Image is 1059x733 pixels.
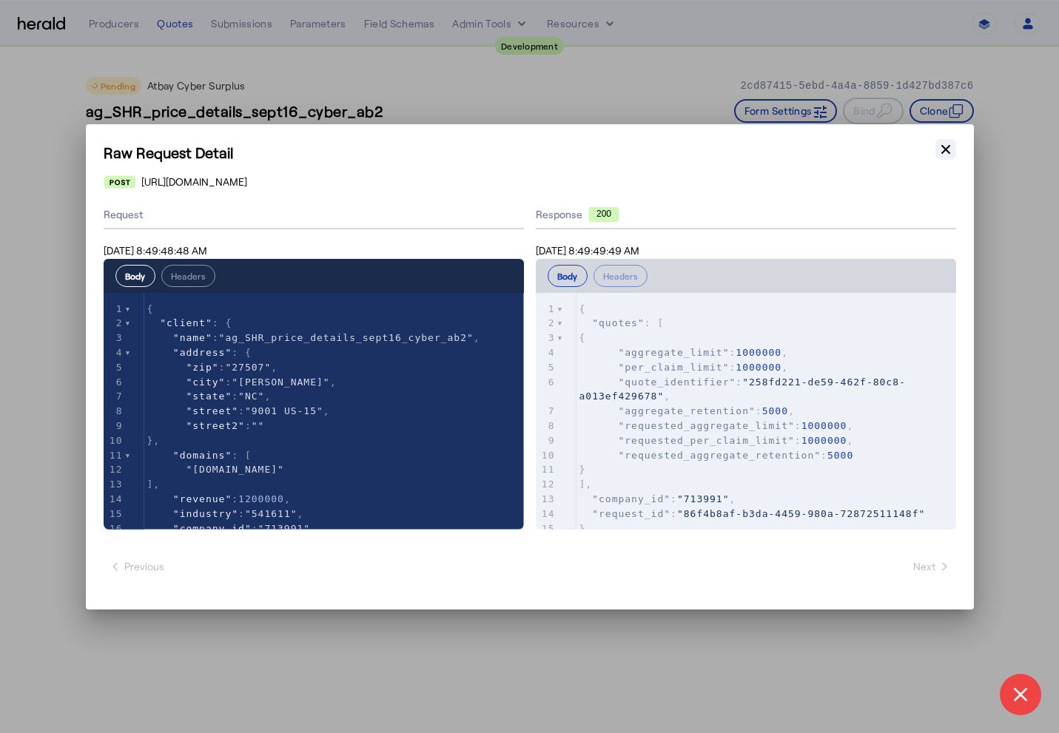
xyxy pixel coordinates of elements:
[104,316,125,331] div: 2
[104,389,125,404] div: 7
[618,347,729,358] span: "aggregate_limit"
[104,302,125,317] div: 1
[536,492,557,507] div: 13
[173,493,232,504] span: "revenue"
[141,175,247,189] span: [URL][DOMAIN_NAME]
[536,244,639,257] span: [DATE] 8:49:49:49 AM
[579,362,789,373] span: : ,
[536,404,557,419] div: 7
[186,420,244,431] span: "street2"
[827,450,853,461] span: 5000
[104,553,170,580] button: Previous
[801,420,847,431] span: 1000000
[677,508,925,519] span: "86f4b8af-b3da-4459-980a-72872511148f"
[147,493,291,504] span: : ,
[147,332,480,343] span: : ,
[186,464,283,475] span: "[DOMAIN_NAME]"
[258,523,311,534] span: "713991"
[736,347,781,358] span: 1000000
[104,375,125,390] div: 6
[104,244,207,257] span: [DATE] 8:49:48:48 AM
[252,420,265,431] span: ""
[147,435,161,446] span: },
[579,303,586,314] span: {
[147,391,272,402] span: : ,
[104,404,125,419] div: 8
[536,375,557,390] div: 6
[219,332,474,343] span: "ag_SHR_price_details_sept16_cyber_ab2"
[104,360,125,375] div: 5
[618,435,794,446] span: "requested_per_claim_limit"
[104,448,125,463] div: 11
[677,493,730,504] span: "713991"
[245,508,297,519] span: "541611"
[618,450,821,461] span: "requested_aggregate_retention"
[579,347,789,358] span: : ,
[245,405,323,416] span: "9001 US-15"
[147,420,265,431] span: :
[579,405,795,416] span: : ,
[579,332,586,343] span: {
[104,433,125,448] div: 10
[186,391,232,402] span: "state"
[238,391,264,402] span: "NC"
[147,347,252,358] span: : {
[579,376,906,402] span: "258fd221-de59-462f-80c8-a013ef429678"
[592,317,645,328] span: "quotes"
[161,265,215,287] button: Headers
[147,362,278,373] span: : ,
[147,405,330,416] span: : ,
[907,553,956,580] button: Next
[579,376,906,402] span: : ,
[592,493,670,504] span: "company_id"
[147,450,252,461] span: : [
[596,209,611,219] text: 200
[579,464,586,475] span: }
[147,317,232,328] span: : {
[104,462,125,477] div: 12
[173,508,238,519] span: "industry"
[104,142,956,163] h1: Raw Request Detail
[913,559,950,574] span: Next
[536,316,557,331] div: 2
[147,508,304,519] span: : ,
[594,265,648,287] button: Headers
[186,405,238,416] span: "street"
[536,462,557,477] div: 11
[238,493,284,504] span: 1200000
[186,362,218,373] span: "zip"
[536,345,557,360] div: 4
[104,521,125,536] div: 16
[579,523,586,534] span: }
[579,493,736,504] span: : ,
[762,405,788,416] span: 5000
[536,448,557,463] div: 10
[147,376,337,388] span: : ,
[104,419,125,433] div: 9
[173,523,252,534] span: "company_id"
[579,479,593,490] span: ],
[536,477,557,492] div: 12
[110,559,164,574] span: Previous
[160,317,212,328] span: "client"
[536,419,557,433] div: 8
[579,435,854,446] span: : ,
[592,508,670,519] span: "request_id"
[579,317,665,328] span: : [
[536,331,557,345] div: 3
[147,303,154,314] span: {
[147,523,317,534] span: : ,
[801,435,847,446] span: 1000000
[618,420,794,431] span: "requested_aggregate_limit"
[548,265,588,287] button: Body
[618,405,755,416] span: "aggregate_retention"
[104,201,524,229] div: Request
[536,433,557,448] div: 9
[536,302,557,317] div: 1
[115,265,155,287] button: Body
[173,332,212,343] span: "name"
[618,362,729,373] span: "per_claim_limit"
[536,207,956,222] div: Response
[104,345,125,360] div: 4
[225,362,271,373] span: "27507"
